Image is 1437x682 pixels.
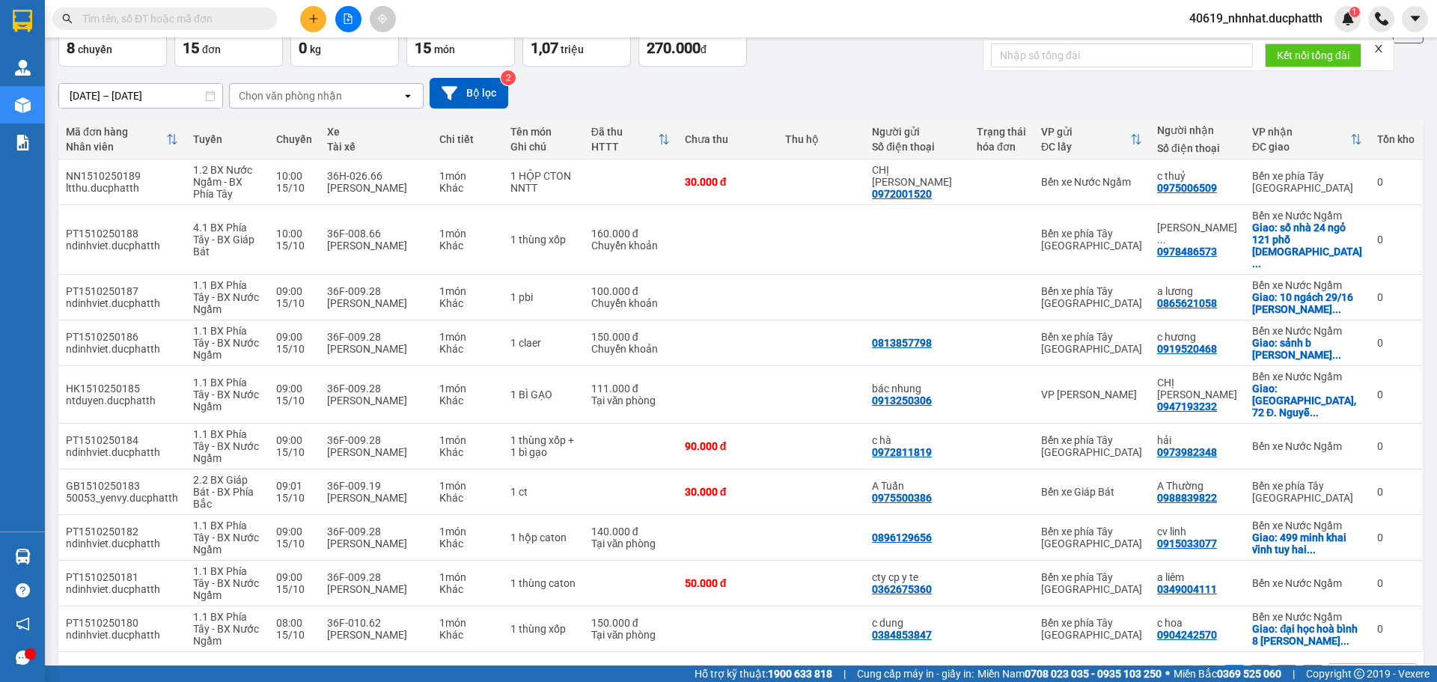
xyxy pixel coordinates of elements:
[78,43,112,55] span: chuyến
[327,446,424,458] div: [PERSON_NAME]
[439,538,495,549] div: Khác
[1341,12,1355,25] img: icon-new-feature
[1377,234,1415,246] div: 0
[327,343,424,355] div: [PERSON_NAME]
[310,43,321,55] span: kg
[327,285,424,297] div: 36F-009.28
[66,240,178,252] div: ndinhviet.ducphatth
[1041,285,1142,309] div: Bến xe phía Tây [GEOGRAPHIC_DATA]
[591,343,670,355] div: Chuyển khoản
[1157,480,1237,492] div: A Thường
[327,331,424,343] div: 36F-009.28
[1157,343,1217,355] div: 0919520468
[510,532,576,544] div: 1 hộp caton
[327,141,424,153] div: Tài xế
[1041,434,1142,458] div: Bến xe phía Tây [GEOGRAPHIC_DATA]
[239,88,342,103] div: Chọn văn phòng nhận
[434,43,455,55] span: món
[1041,571,1142,595] div: Bến xe phía Tây [GEOGRAPHIC_DATA]
[1307,544,1316,555] span: ...
[193,279,259,315] span: 1.1 BX Phía Tây - BX Nước Ngầm
[66,395,178,407] div: ntduyen.ducphatth
[1354,669,1364,679] span: copyright
[276,617,312,629] div: 08:00
[202,43,221,55] span: đơn
[1377,337,1415,349] div: 0
[1252,325,1362,337] div: Bến xe Nước Ngầm
[591,383,670,395] div: 111.000 đ
[1041,141,1130,153] div: ĐC lấy
[439,240,495,252] div: Khác
[685,176,770,188] div: 30.000 đ
[276,446,312,458] div: 15/10
[872,188,932,200] div: 0972001520
[1034,120,1150,159] th: Toggle SortBy
[276,331,312,343] div: 09:00
[327,583,424,595] div: [PERSON_NAME]
[183,39,199,57] span: 15
[1252,337,1362,361] div: Giao: sảnh b chung athena xuân phương nam từ liêm
[1252,258,1261,270] span: ...
[439,383,495,395] div: 1 món
[591,331,670,343] div: 150.000 đ
[193,325,259,361] span: 1.1 BX Phía Tây - BX Nước Ngầm
[510,234,576,246] div: 1 thùng xốp
[647,39,701,57] span: 270.000
[439,629,495,641] div: Khác
[439,480,495,492] div: 1 món
[591,617,670,629] div: 150.000 đ
[591,395,670,407] div: Tại văn phòng
[1277,47,1349,64] span: Kết nối tổng đài
[66,170,178,182] div: NN1510250189
[370,6,396,32] button: aim
[16,651,30,665] span: message
[276,297,312,309] div: 15/10
[66,526,178,538] div: PT1510250182
[327,617,424,629] div: 36F-010.62
[327,526,424,538] div: 36F-009.28
[1041,389,1142,401] div: VP [PERSON_NAME]
[1157,222,1237,246] div: NGUYỄN MINH SƠN
[872,383,962,395] div: bác nhung
[15,135,31,150] img: solution-icon
[1252,520,1362,532] div: Bến xe Nước Ngầm
[327,538,424,549] div: [PERSON_NAME]
[276,480,312,492] div: 09:01
[327,395,424,407] div: [PERSON_NAME]
[335,6,361,32] button: file-add
[1332,349,1341,361] span: ...
[1252,371,1362,383] div: Bến xe Nước Ngầm
[872,395,932,407] div: 0913250306
[66,538,178,549] div: ndinhviet.ducphatth
[1409,12,1422,25] span: caret-down
[1252,480,1362,504] div: Bến xe phía Tây [GEOGRAPHIC_DATA]
[638,13,747,67] button: Chưa thu270.000đ
[58,120,186,159] th: Toggle SortBy
[1041,526,1142,549] div: Bến xe phía Tây [GEOGRAPHIC_DATA]
[1041,331,1142,355] div: Bến xe phía Tây [GEOGRAPHIC_DATA]
[872,434,962,446] div: c hà
[58,13,167,67] button: Chuyến8chuyến
[66,343,178,355] div: ndinhviet.ducphatth
[591,126,658,138] div: Đã thu
[82,10,259,27] input: Tìm tên, số ĐT hoặc mã đơn
[785,133,858,145] div: Thu hộ
[193,565,259,601] span: 1.1 BX Phía Tây - BX Nước Ngầm
[66,383,178,395] div: HK1510250185
[439,297,495,309] div: Khác
[276,343,312,355] div: 15/10
[1157,617,1237,629] div: c hoa
[1157,285,1237,297] div: a lương
[1157,526,1237,538] div: cv linh
[1373,43,1384,54] span: close
[66,583,178,595] div: ndinhviet.ducphatth
[591,240,670,252] div: Chuyển khoản
[1157,331,1237,343] div: c hương
[1041,126,1130,138] div: VP gửi
[406,13,515,67] button: Số lượng15món
[591,285,670,297] div: 100.000 đ
[1177,9,1334,28] span: 40619_nhnhat.ducphatth
[872,571,962,583] div: cty cp y te
[66,434,178,446] div: PT1510250184
[1375,12,1388,25] img: phone-icon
